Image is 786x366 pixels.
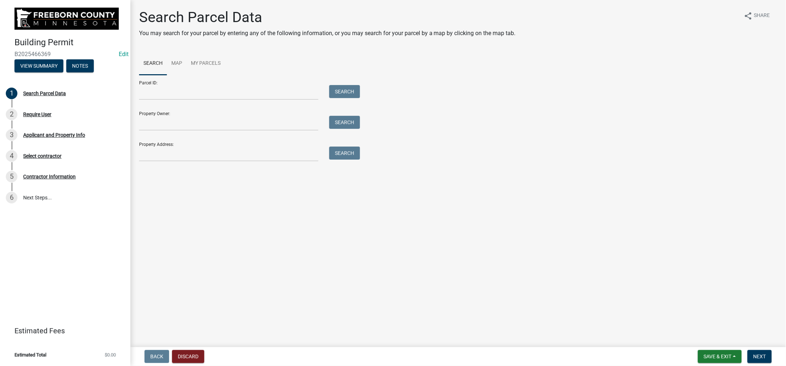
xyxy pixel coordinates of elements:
[6,129,17,141] div: 3
[329,147,360,160] button: Search
[329,116,360,129] button: Search
[6,324,119,338] a: Estimated Fees
[14,37,125,48] h4: Building Permit
[698,350,742,363] button: Save & Exit
[167,52,187,75] a: Map
[119,51,129,58] wm-modal-confirm: Edit Application Number
[744,12,753,20] i: share
[748,350,772,363] button: Next
[753,354,766,359] span: Next
[14,51,116,58] span: B2025466369
[6,150,17,162] div: 4
[145,350,169,363] button: Back
[119,51,129,58] a: Edit
[6,192,17,203] div: 6
[150,354,163,359] span: Back
[139,52,167,75] a: Search
[14,63,63,69] wm-modal-confirm: Summary
[6,109,17,120] div: 2
[6,171,17,182] div: 5
[6,88,17,99] div: 1
[139,9,516,26] h1: Search Parcel Data
[187,52,225,75] a: My Parcels
[14,59,63,72] button: View Summary
[14,8,119,30] img: Freeborn County, Minnesota
[23,153,62,159] div: Select contractor
[172,350,204,363] button: Discard
[105,353,116,357] span: $0.00
[66,63,94,69] wm-modal-confirm: Notes
[139,29,516,38] p: You may search for your parcel by entering any of the following information, or you may search fo...
[23,112,51,117] div: Require User
[754,12,770,20] span: Share
[738,9,776,23] button: shareShare
[23,132,85,138] div: Applicant and Property Info
[704,354,732,359] span: Save & Exit
[14,353,46,357] span: Estimated Total
[23,91,66,96] div: Search Parcel Data
[66,59,94,72] button: Notes
[329,85,360,98] button: Search
[23,174,76,179] div: Contractor Information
